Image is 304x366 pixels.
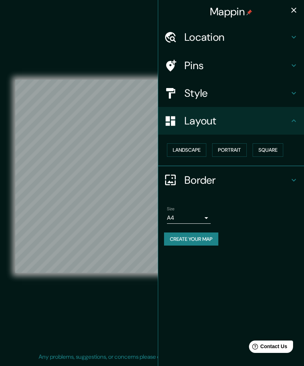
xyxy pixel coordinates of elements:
div: Layout [158,107,304,135]
img: pin-icon.png [246,9,252,15]
h4: Border [184,174,289,187]
h4: Location [184,31,289,44]
button: Landscape [167,143,206,157]
div: Style [158,79,304,107]
div: Pins [158,52,304,79]
iframe: Help widget launcher [239,338,296,358]
canvas: Map [15,80,289,273]
button: Create your map [164,232,218,246]
h4: Style [184,87,289,100]
h4: Layout [184,114,289,127]
button: Square [253,143,283,157]
div: Location [158,23,304,51]
label: Size [167,206,175,212]
h4: Pins [184,59,289,72]
div: A4 [167,212,211,224]
p: Any problems, suggestions, or concerns please email . [39,353,263,361]
div: Border [158,166,304,194]
h4: Mappin [210,5,252,18]
button: Portrait [212,143,247,157]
